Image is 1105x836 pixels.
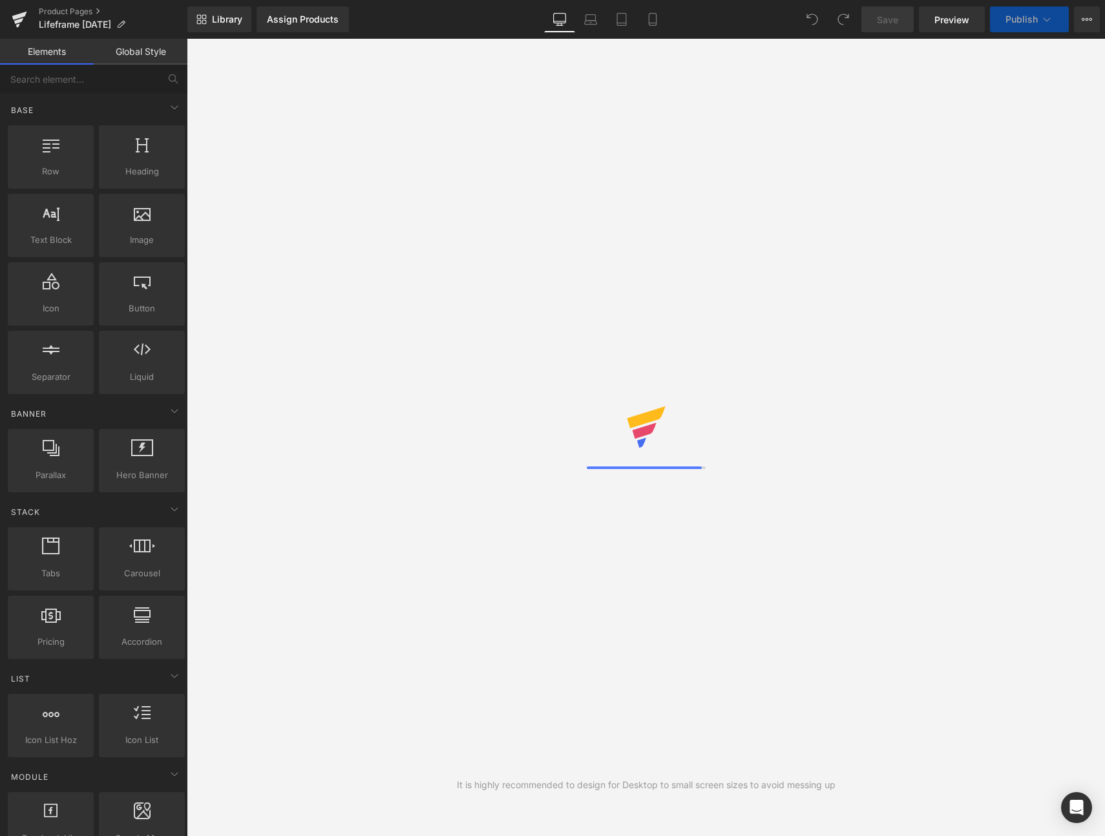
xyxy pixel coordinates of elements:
span: Image [103,233,181,247]
div: Assign Products [267,14,339,25]
span: Preview [934,13,969,26]
span: Lifeframe [DATE] [39,19,111,30]
button: Redo [830,6,856,32]
a: Mobile [637,6,668,32]
a: Desktop [544,6,575,32]
button: Publish [990,6,1069,32]
div: Open Intercom Messenger [1061,792,1092,823]
a: Tablet [606,6,637,32]
a: Laptop [575,6,606,32]
span: Save [877,13,898,26]
span: Carousel [103,567,181,580]
span: Button [103,302,181,315]
span: Row [12,165,90,178]
span: Tabs [12,567,90,580]
span: Liquid [103,370,181,384]
span: Parallax [12,468,90,482]
span: Banner [10,408,48,420]
span: Icon [12,302,90,315]
span: Hero Banner [103,468,181,482]
a: Preview [919,6,985,32]
a: Global Style [94,39,187,65]
button: More [1074,6,1100,32]
a: Product Pages [39,6,187,17]
button: Undo [799,6,825,32]
span: Heading [103,165,181,178]
span: Text Block [12,233,90,247]
div: It is highly recommended to design for Desktop to small screen sizes to avoid messing up [457,778,836,792]
span: Pricing [12,635,90,649]
span: Publish [1005,14,1038,25]
span: Icon List [103,733,181,747]
span: Module [10,771,50,783]
a: New Library [187,6,251,32]
span: Separator [12,370,90,384]
span: Accordion [103,635,181,649]
span: Base [10,104,35,116]
span: Icon List Hoz [12,733,90,747]
span: Stack [10,506,41,518]
span: List [10,673,32,685]
span: Library [212,14,242,25]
